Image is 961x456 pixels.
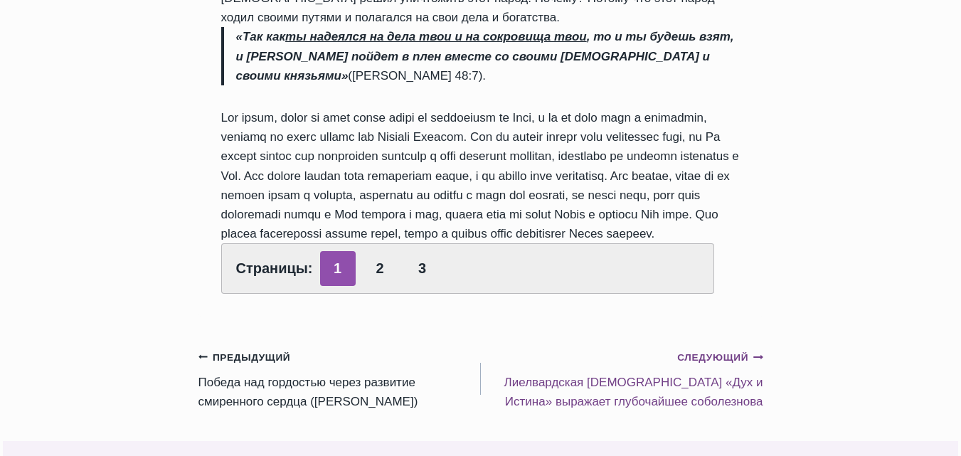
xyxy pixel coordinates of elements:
em: Так как , то и ты будешь взят, и [PERSON_NAME] пойдет в плен вместе со своими [DEMOGRAPHIC_DATA] ... [236,30,734,82]
div: Страницы: [221,243,715,294]
small: Предыдущий [198,350,291,366]
em: « [236,30,243,43]
a: 3 [405,251,440,286]
a: СледующийЛиелвардская [DEMOGRAPHIC_DATA] «Дух и Истина» выражает глубочайшее соболезнова [481,347,763,411]
em: » [341,69,348,83]
nav: Записи [198,347,763,411]
span: ты надеялся на дела твои и на сокровища твои [285,30,587,43]
a: ПредыдущийПобеда над гордостью через развитие смиренного сердца ([PERSON_NAME]) [198,347,481,411]
small: Следующий [677,350,763,366]
span: 1 [320,251,356,286]
blockquote: ([PERSON_NAME] 48:7). [221,27,740,85]
a: 2 [362,251,398,286]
